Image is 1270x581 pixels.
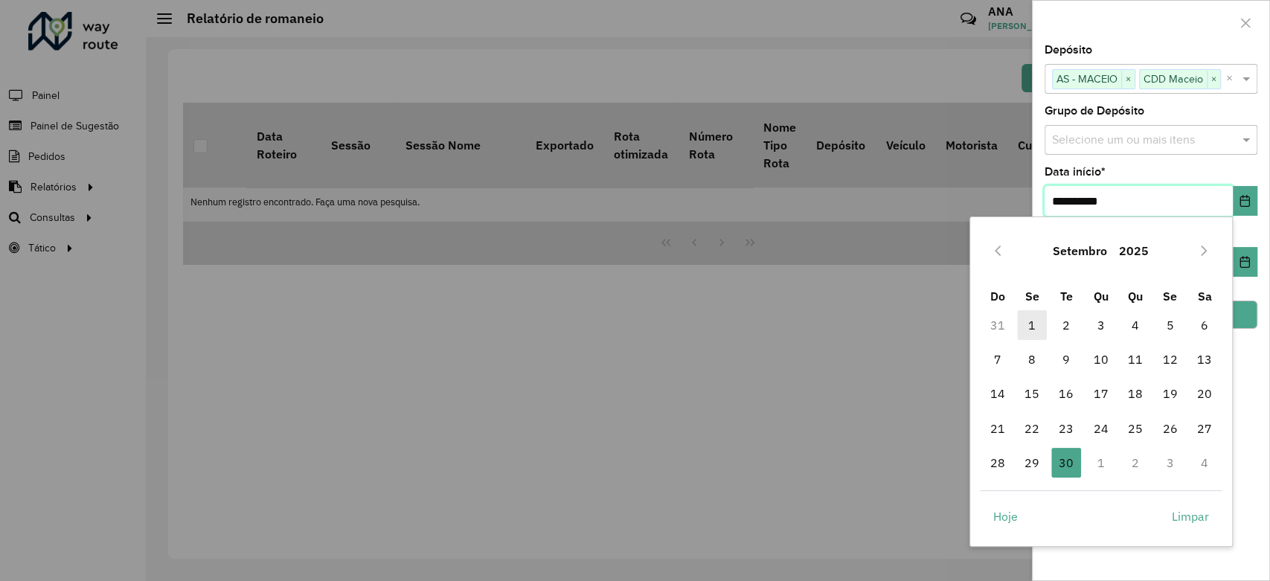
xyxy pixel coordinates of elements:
[992,507,1017,525] span: Hoje
[1120,414,1150,443] span: 25
[1120,344,1150,374] span: 11
[1187,411,1222,446] td: 27
[980,307,1014,341] td: 31
[1051,379,1081,408] span: 16
[1083,342,1117,376] td: 10
[1017,344,1047,374] span: 8
[1045,163,1106,181] label: Data início
[1118,446,1152,480] td: 2
[1152,376,1187,411] td: 19
[1155,344,1184,374] span: 12
[1083,446,1117,480] td: 1
[1190,379,1219,408] span: 20
[1120,379,1150,408] span: 18
[1192,239,1216,263] button: Next Month
[1159,501,1222,531] button: Limpar
[1051,344,1081,374] span: 9
[1045,41,1092,59] label: Depósito
[1015,376,1049,411] td: 15
[1197,289,1211,304] span: Sa
[1017,414,1047,443] span: 22
[969,216,1233,547] div: Choose Date
[1118,307,1152,341] td: 4
[1049,376,1083,411] td: 16
[1086,414,1116,443] span: 24
[980,446,1014,480] td: 28
[982,448,1012,478] span: 28
[1017,310,1047,340] span: 1
[1083,307,1117,341] td: 3
[1017,379,1047,408] span: 15
[1163,289,1177,304] span: Se
[1172,507,1209,525] span: Limpar
[1051,310,1081,340] span: 2
[986,239,1010,263] button: Previous Month
[1187,307,1222,341] td: 6
[980,342,1014,376] td: 7
[1190,310,1219,340] span: 6
[980,376,1014,411] td: 14
[1233,247,1257,277] button: Choose Date
[1233,186,1257,216] button: Choose Date
[982,379,1012,408] span: 14
[1118,411,1152,446] td: 25
[1140,70,1207,88] span: CDD Maceio
[1118,376,1152,411] td: 18
[1094,289,1109,304] span: Qu
[1190,344,1219,374] span: 13
[1086,379,1116,408] span: 17
[1051,414,1081,443] span: 23
[1155,379,1184,408] span: 19
[980,411,1014,446] td: 21
[1187,342,1222,376] td: 13
[990,289,1004,304] span: Do
[1047,233,1113,269] button: Choose Month
[982,414,1012,443] span: 21
[1017,448,1047,478] span: 29
[1120,310,1150,340] span: 4
[1155,414,1184,443] span: 26
[1152,342,1187,376] td: 12
[1049,446,1083,480] td: 30
[1049,411,1083,446] td: 23
[1128,289,1143,304] span: Qu
[1015,446,1049,480] td: 29
[1118,342,1152,376] td: 11
[1083,376,1117,411] td: 17
[1045,102,1144,120] label: Grupo de Depósito
[1152,411,1187,446] td: 26
[980,501,1030,531] button: Hoje
[1060,289,1073,304] span: Te
[1086,344,1116,374] span: 10
[1083,411,1117,446] td: 24
[1187,446,1222,480] td: 4
[1207,71,1220,89] span: ×
[1024,289,1039,304] span: Se
[1226,70,1239,88] span: Clear all
[1121,71,1135,89] span: ×
[982,344,1012,374] span: 7
[1049,307,1083,341] td: 2
[1190,414,1219,443] span: 27
[1053,70,1121,88] span: AS - MACEIO
[1015,307,1049,341] td: 1
[1015,342,1049,376] td: 8
[1049,342,1083,376] td: 9
[1155,310,1184,340] span: 5
[1015,411,1049,446] td: 22
[1152,446,1187,480] td: 3
[1086,310,1116,340] span: 3
[1051,448,1081,478] span: 30
[1113,233,1155,269] button: Choose Year
[1187,376,1222,411] td: 20
[1152,307,1187,341] td: 5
